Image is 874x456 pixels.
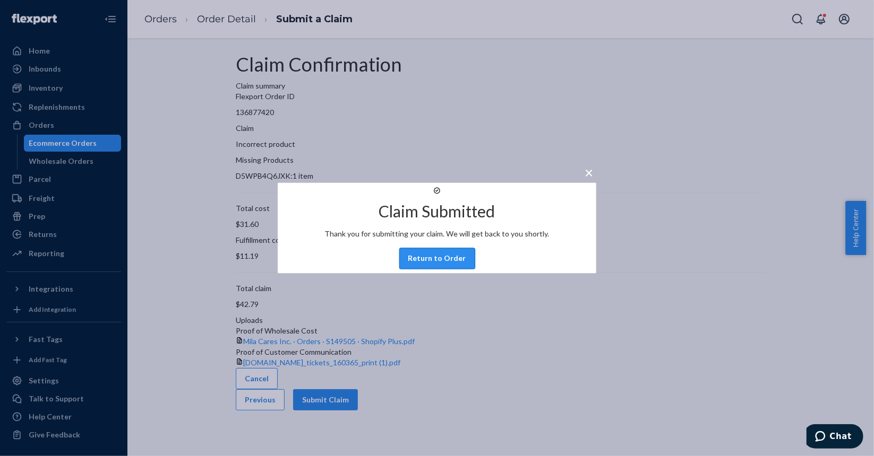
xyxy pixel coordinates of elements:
span: × [585,164,593,182]
iframe: Opens a widget where you can chat to one of our agents [807,424,863,451]
p: Thank you for submitting your claim. We will get back to you shortly. [325,229,550,240]
button: Return to Order [399,248,475,269]
h2: Claim Submitted [379,203,495,221]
